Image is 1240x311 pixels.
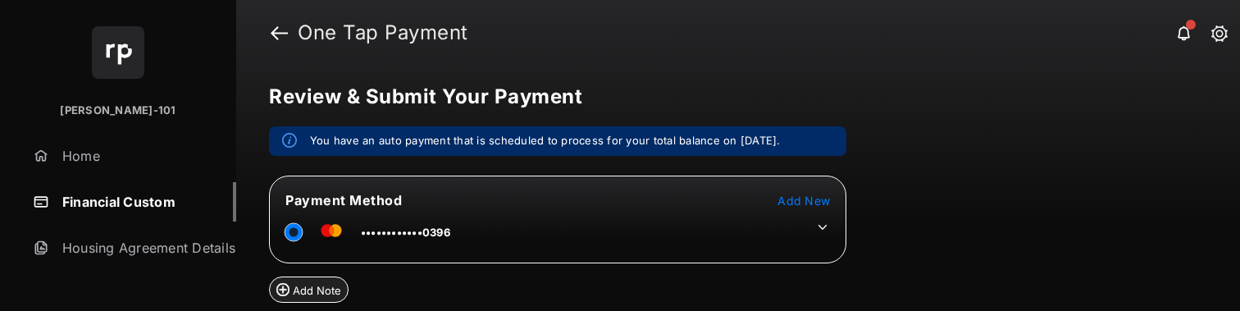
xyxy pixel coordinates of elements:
span: Add New [777,194,830,208]
button: Add New [777,192,830,208]
button: Add Note [269,277,349,303]
strong: One Tap Payment [298,23,468,43]
span: Payment Method [285,192,402,208]
p: [PERSON_NAME]-101 [60,103,176,119]
span: ••••••••••••0396 [361,226,450,239]
h5: Review & Submit Your Payment [269,87,1194,107]
a: Financial Custom [26,182,236,222]
a: Home [26,136,236,176]
em: You have an auto payment that is scheduled to process for your total balance on [DATE]. [310,133,781,149]
img: svg+xml;base64,PHN2ZyB4bWxucz0iaHR0cDovL3d3dy53My5vcmcvMjAwMC9zdmciIHdpZHRoPSI2NCIgaGVpZ2h0PSI2NC... [92,26,144,79]
a: Housing Agreement Details [26,228,236,268]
